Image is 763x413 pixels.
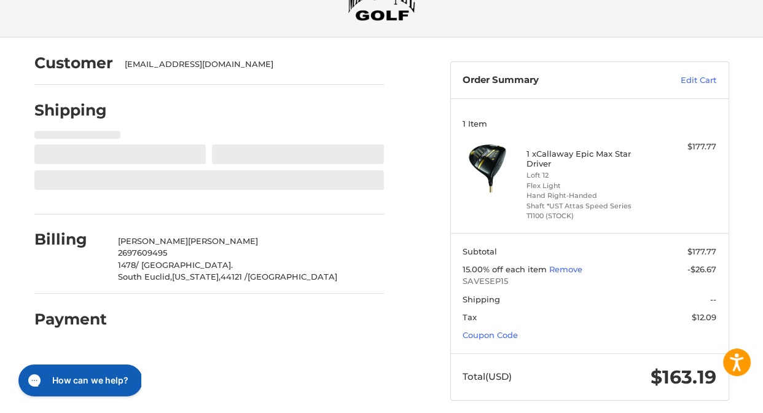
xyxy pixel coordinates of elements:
span: SAVESEP15 [463,275,716,288]
span: -$26.67 [687,264,716,274]
span: 1478 [118,260,136,270]
span: 44121 / [221,272,248,281]
span: Tax [463,312,477,322]
li: Shaft *UST Attas Speed Series T1100 (STOCK) [526,201,650,221]
button: Gorgias live chat [6,4,130,36]
span: $12.09 [692,312,716,322]
h2: Shipping [34,101,107,120]
span: Subtotal [463,246,497,256]
div: $177.77 [653,141,716,153]
h2: Customer [34,53,113,73]
h3: 1 Item [463,119,716,128]
li: Flex Light [526,181,650,191]
a: Coupon Code [463,330,518,340]
span: / [GEOGRAPHIC_DATA]. [136,260,233,270]
span: South Euclid, [118,272,172,281]
li: Loft 12 [526,170,650,181]
h3: Order Summary [463,74,635,87]
span: 15.00% off each item [463,264,549,274]
h4: 1 x Callaway Epic Max Star Driver [526,149,650,169]
span: [PERSON_NAME] [188,236,258,246]
h1: How can we help? [40,14,116,26]
span: Total (USD) [463,371,512,382]
span: Shipping [463,294,500,304]
a: Remove [549,264,582,274]
a: Edit Cart [635,74,716,87]
span: [PERSON_NAME] [118,236,188,246]
span: $177.77 [687,246,716,256]
h2: Billing [34,230,106,249]
span: [GEOGRAPHIC_DATA] [248,272,337,281]
li: Hand Right-Handed [526,191,650,201]
div: [EMAIL_ADDRESS][DOMAIN_NAME] [125,58,372,71]
span: 2697609495 [118,248,167,258]
span: -- [710,294,716,304]
iframe: Gorgias live chat messenger [12,360,141,401]
span: $163.19 [651,366,716,388]
h2: Payment [34,310,107,329]
span: [US_STATE], [172,272,221,281]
